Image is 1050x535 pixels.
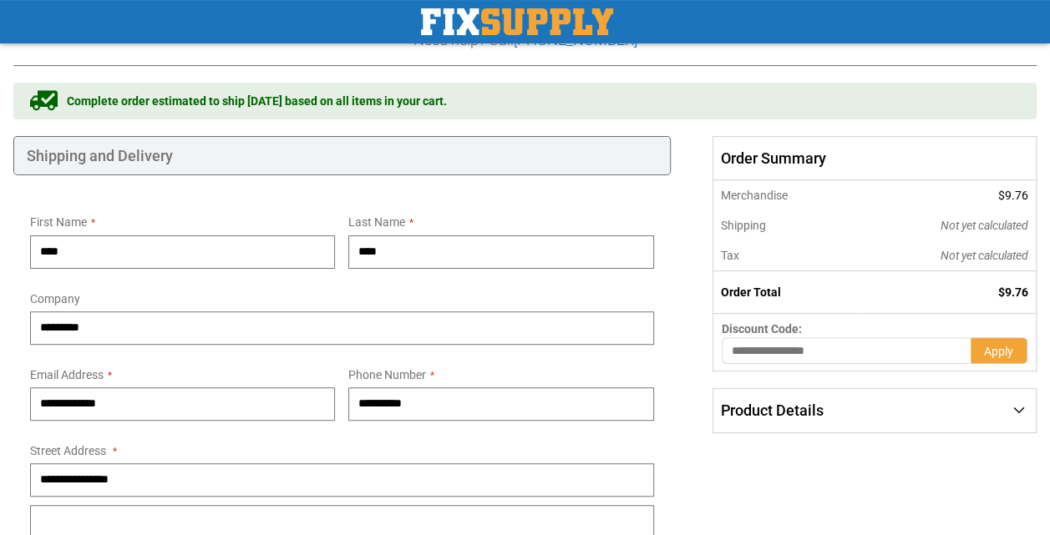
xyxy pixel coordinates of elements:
[713,240,856,271] th: Tax
[13,136,671,176] div: Shipping and Delivery
[941,219,1028,232] span: Not yet calculated
[30,368,104,381] span: Email Address
[984,345,1013,358] span: Apply
[421,8,613,35] a: store logo
[348,368,426,381] span: Phone Number
[971,337,1027,364] button: Apply
[30,444,106,457] span: Street Address
[721,401,824,419] span: Product Details
[998,285,1028,299] span: $9.76
[713,180,856,210] th: Merchandise
[67,93,447,109] span: Complete order estimated to ship [DATE] based on all items in your cart.
[713,136,1037,181] span: Order Summary
[348,215,405,229] span: Last Name
[722,322,802,336] span: Discount Code:
[721,285,781,299] strong: Order Total
[998,189,1028,202] span: $9.76
[941,249,1028,262] span: Not yet calculated
[721,219,766,232] span: Shipping
[30,215,87,229] span: First Name
[30,292,80,305] span: Company
[13,32,1037,48] h3: Need help? Call
[421,8,613,35] img: Fix Industrial Supply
